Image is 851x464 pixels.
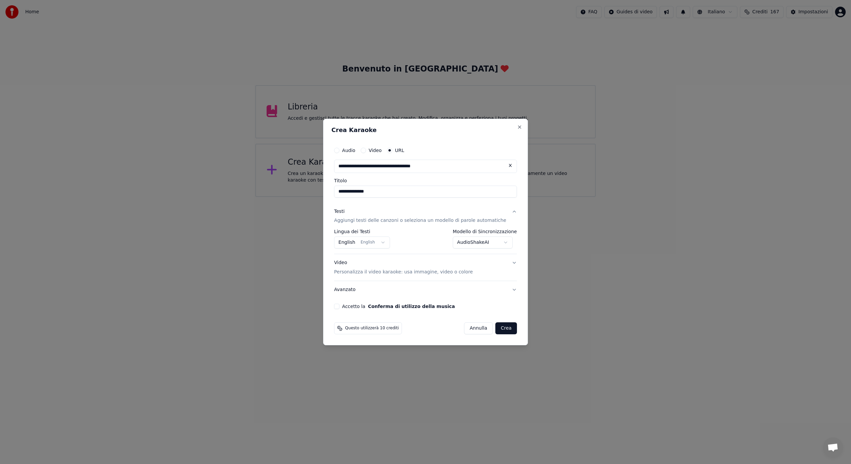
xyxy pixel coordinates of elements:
label: Video [369,148,382,153]
p: Personalizza il video karaoke: usa immagine, video o colore [334,269,473,275]
h2: Crea Karaoke [331,127,520,133]
label: Accetto la [342,304,455,309]
button: Crea [496,322,517,334]
p: Aggiungi testi delle canzoni o seleziona un modello di parole automatiche [334,218,506,224]
div: Testi [334,208,344,215]
label: Lingua dei Testi [334,230,390,234]
button: TestiAggiungi testi delle canzoni o seleziona un modello di parole automatiche [334,203,517,230]
div: Video [334,260,473,276]
label: Modello di Sincronizzazione [453,230,517,234]
label: Audio [342,148,355,153]
button: Annulla [464,322,493,334]
label: Titolo [334,178,517,183]
label: URL [395,148,404,153]
div: TestiAggiungi testi delle canzoni o seleziona un modello di parole automatiche [334,230,517,254]
span: Questo utilizzerà 10 crediti [345,326,399,331]
button: Avanzato [334,281,517,298]
button: Accetto la [368,304,455,309]
button: VideoPersonalizza il video karaoke: usa immagine, video o colore [334,254,517,281]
